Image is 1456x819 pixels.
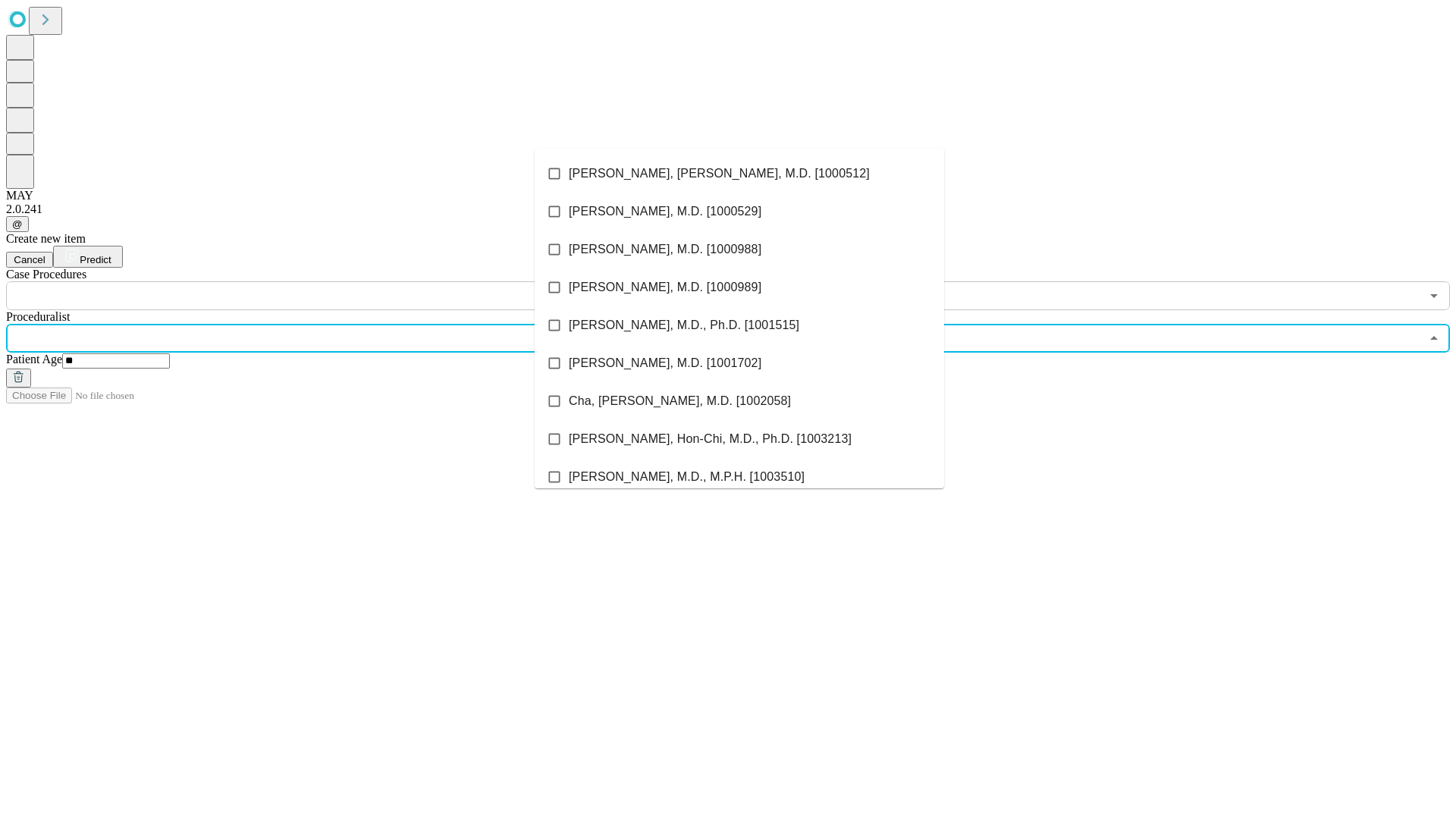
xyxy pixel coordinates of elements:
[569,202,761,221] span: [PERSON_NAME], M.D. [1000529]
[6,202,1450,216] div: 2.0.241
[1423,328,1445,349] button: Close
[6,232,86,245] span: Create new item
[569,468,805,486] span: [PERSON_NAME], M.D., M.P.H. [1003510]
[6,216,29,232] button: @
[569,430,852,448] span: [PERSON_NAME], Hon-Chi, M.D., Ph.D. [1003213]
[6,189,1450,202] div: MAY
[1423,285,1445,306] button: Open
[6,252,53,268] button: Cancel
[80,254,111,265] span: Predict
[6,268,86,281] span: Scheduled Procedure
[569,278,761,297] span: [PERSON_NAME], M.D. [1000989]
[569,165,870,183] span: [PERSON_NAME], [PERSON_NAME], M.D. [1000512]
[12,218,23,230] span: @
[569,316,799,334] span: [PERSON_NAME], M.D., Ph.D. [1001515]
[569,240,761,259] span: [PERSON_NAME], M.D. [1000988]
[6,353,62,366] span: Patient Age
[14,254,45,265] span: Cancel
[53,246,123,268] button: Predict
[569,354,761,372] span: [PERSON_NAME], M.D. [1001702]
[569,392,791,410] span: Cha, [PERSON_NAME], M.D. [1002058]
[6,310,70,323] span: Proceduralist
